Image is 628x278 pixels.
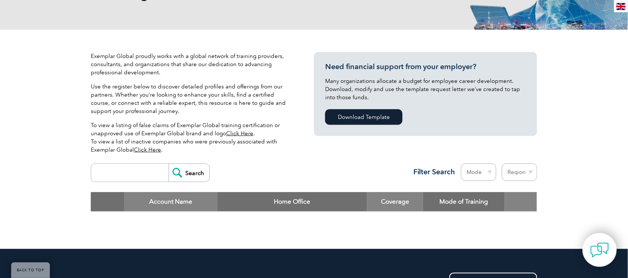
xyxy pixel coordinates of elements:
th: Home Office: activate to sort column ascending [217,192,367,211]
h3: Filter Search [409,167,455,177]
input: Search [169,164,209,182]
a: Click Here [134,146,161,153]
p: Many organizations allocate a budget for employee career development. Download, modify and use th... [325,77,526,101]
p: Exemplar Global proudly works with a global network of training providers, consultants, and organ... [91,52,292,77]
h3: Need financial support from your employer? [325,62,526,71]
a: Click Here [226,130,253,137]
a: Download Template [325,109,403,125]
p: Use the register below to discover detailed profiles and offerings from our partners. Whether you... [91,83,292,115]
img: contact-chat.png [590,241,609,259]
a: BACK TO TOP [11,262,50,278]
th: Account Name: activate to sort column descending [124,192,217,211]
th: Coverage: activate to sort column ascending [367,192,423,211]
img: en [616,3,626,10]
th: : activate to sort column ascending [505,192,537,211]
p: To view a listing of false claims of Exemplar Global training certification or unapproved use of ... [91,121,292,154]
th: Mode of Training: activate to sort column ascending [423,192,505,211]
